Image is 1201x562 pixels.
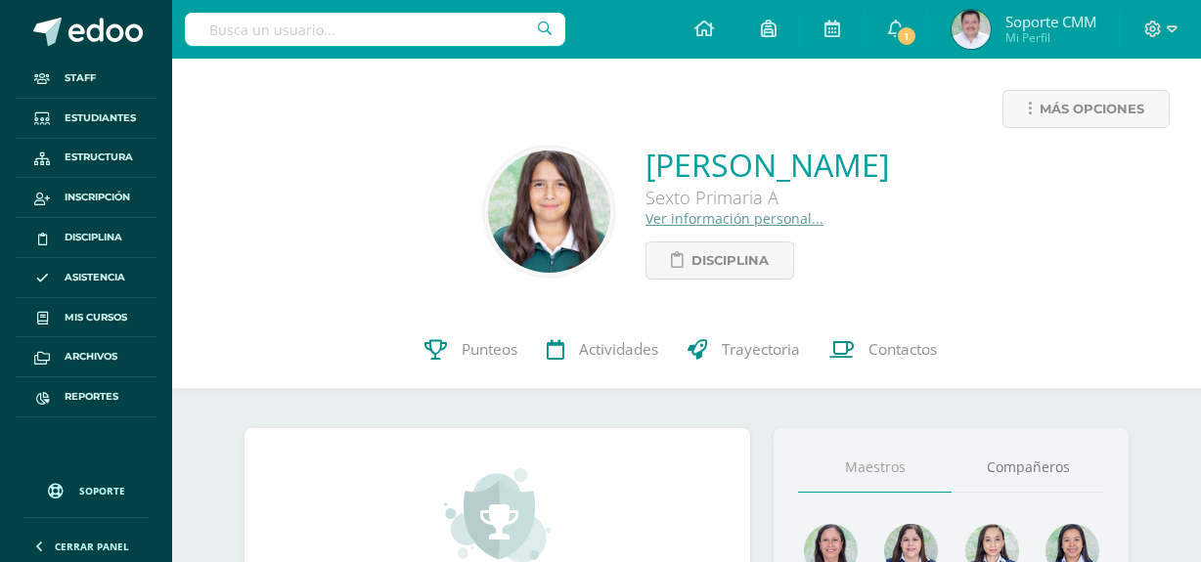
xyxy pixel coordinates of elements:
[488,151,610,273] img: f2c8b15e184389b0aa77e7ac593155fe.png
[65,349,117,365] span: Archivos
[65,70,96,86] span: Staff
[79,484,125,497] span: Soporte
[868,339,937,360] span: Contactos
[1002,90,1170,128] a: Más opciones
[16,258,156,298] a: Asistencia
[952,443,1105,493] a: Compañeros
[55,540,129,553] span: Cerrar panel
[532,311,673,389] a: Actividades
[16,377,156,417] a: Reportes
[645,186,889,209] div: Sexto Primaria A
[1005,29,1096,46] span: Mi Perfil
[23,464,149,512] a: Soporte
[722,339,800,360] span: Trayectoria
[579,339,658,360] span: Actividades
[65,270,125,285] span: Asistencia
[645,241,794,280] a: Disciplina
[16,178,156,218] a: Inscripción
[691,242,769,279] span: Disciplina
[1005,12,1096,31] span: Soporte CMM
[645,144,889,186] a: [PERSON_NAME]
[65,150,133,165] span: Estructura
[16,99,156,139] a: Estudiantes
[410,311,532,389] a: Punteos
[65,190,130,205] span: Inscripción
[65,230,122,245] span: Disciplina
[815,311,952,389] a: Contactos
[16,59,156,99] a: Staff
[16,298,156,338] a: Mis cursos
[65,310,127,325] span: Mis cursos
[65,389,118,405] span: Reportes
[16,218,156,258] a: Disciplina
[462,339,517,360] span: Punteos
[952,10,991,49] img: da9bed96fdbd86ad5b655bd5bd27e0c8.png
[798,443,952,493] a: Maestros
[896,25,917,47] span: 1
[16,139,156,179] a: Estructura
[16,337,156,377] a: Archivos
[645,209,823,228] a: Ver información personal...
[65,110,136,126] span: Estudiantes
[185,13,565,46] input: Busca un usuario...
[673,311,815,389] a: Trayectoria
[1040,91,1144,127] span: Más opciones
